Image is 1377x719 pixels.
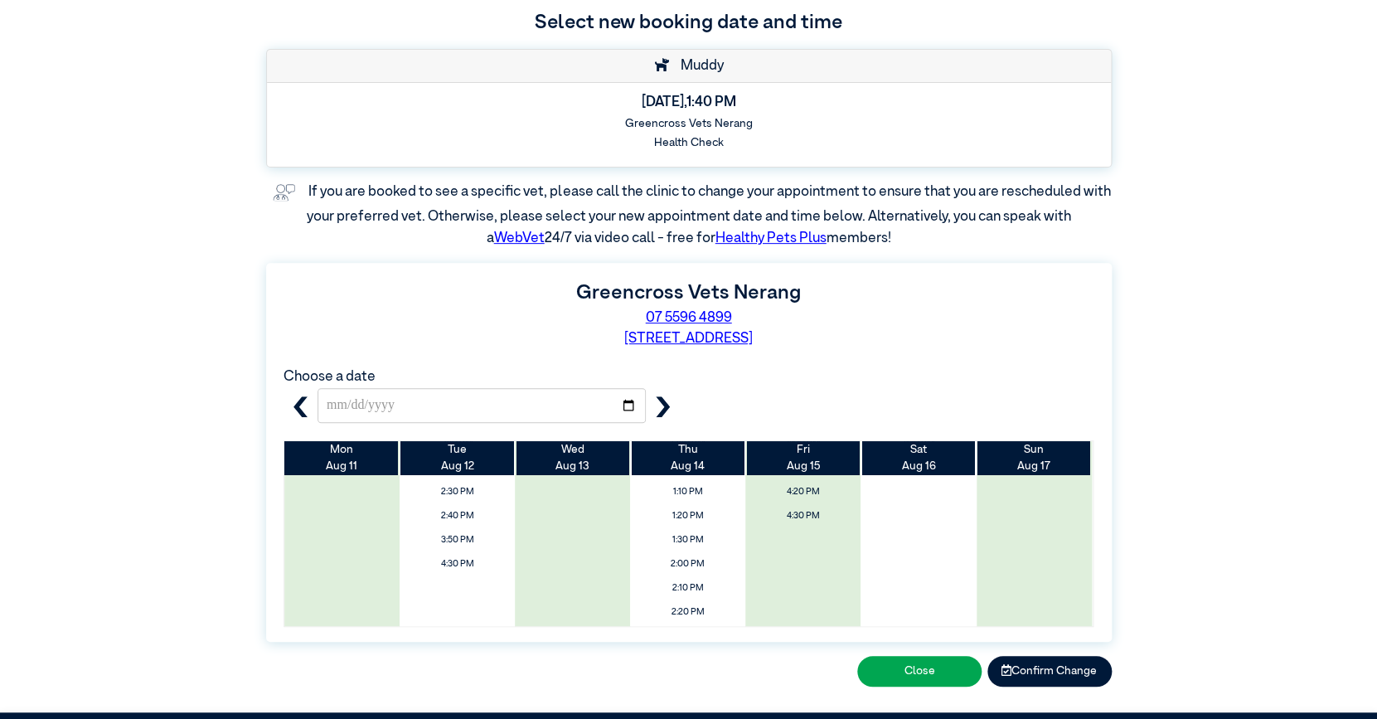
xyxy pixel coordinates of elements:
span: 1:20 PM [635,505,740,526]
button: Close [857,656,982,687]
span: 4:30 PM [405,553,510,574]
span: Muddy [672,59,724,73]
span: 2:30 PM [635,626,740,647]
h6: Greencross Vets Nerang [278,117,1099,130]
a: [STREET_ADDRESS] [624,332,753,346]
th: Aug 11 [284,441,400,475]
img: vet [267,178,301,206]
h6: Health Check [278,136,1099,149]
a: 07 5596 4899 [646,311,732,325]
span: 1:30 PM [635,529,740,550]
span: 2:30 PM [405,481,510,502]
a: Healthy Pets Plus [715,231,827,245]
span: 4:20 PM [750,481,856,502]
span: 2:00 PM [635,553,740,574]
span: 3:50 PM [405,529,510,550]
th: Aug 15 [745,441,861,475]
th: Aug 16 [861,441,976,475]
span: 1:10 PM [635,481,740,502]
label: If you are booked to see a specific vet, please call the clinic to change your appointment to ens... [307,185,1113,245]
th: Aug 13 [515,441,630,475]
h3: Select new booking date and time [266,8,1112,38]
button: Confirm Change [987,656,1112,687]
span: 4:30 PM [750,505,856,526]
span: 2:10 PM [635,578,740,599]
label: Greencross Vets Nerang [576,283,801,303]
label: Choose a date [284,370,376,384]
span: 2:40 PM [405,505,510,526]
th: Aug 12 [400,441,515,475]
th: Aug 14 [630,441,745,475]
span: 2:20 PM [635,602,740,623]
th: Aug 17 [977,441,1092,475]
h5: [DATE] , 1:40 PM [278,95,1099,111]
a: WebVet [494,231,545,245]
